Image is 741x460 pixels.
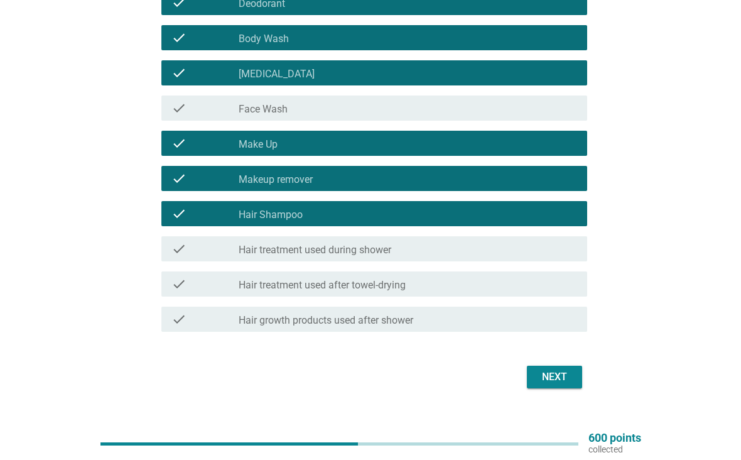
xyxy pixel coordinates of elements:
[588,432,641,444] p: 600 points
[537,370,572,385] div: Next
[239,173,313,186] label: Makeup remover
[239,244,391,256] label: Hair treatment used during shower
[239,314,413,327] label: Hair growth products used after shower
[239,138,278,151] label: Make Up
[588,444,641,455] p: collected
[239,209,303,221] label: Hair Shampoo
[171,277,187,292] i: check
[171,206,187,221] i: check
[239,279,406,292] label: Hair treatment used after towel-drying
[171,65,187,80] i: check
[171,101,187,116] i: check
[239,33,289,45] label: Body Wash
[527,366,582,388] button: Next
[171,136,187,151] i: check
[171,241,187,256] i: check
[171,312,187,327] i: check
[171,30,187,45] i: check
[239,68,315,80] label: [MEDICAL_DATA]
[239,103,288,116] label: Face Wash
[171,171,187,186] i: check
